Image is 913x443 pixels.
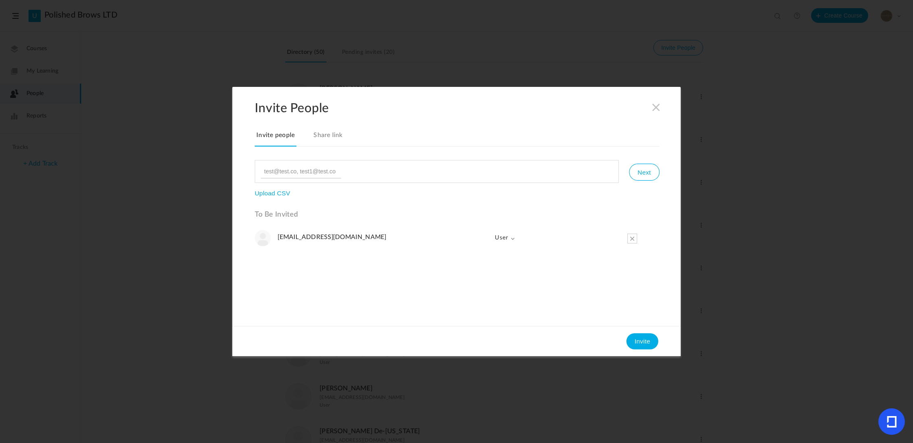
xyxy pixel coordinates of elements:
[260,164,341,178] input: test@test.co, test1@test.co
[312,130,344,147] a: Share link
[255,210,659,219] h3: To Be Invited
[255,130,296,147] a: Invite people
[255,190,290,197] button: Upload CSV
[626,333,658,350] button: Invite
[488,230,515,246] span: User
[255,100,681,115] h2: Invite People
[629,164,659,181] button: Next
[278,233,483,241] h4: [EMAIL_ADDRESS][DOMAIN_NAME]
